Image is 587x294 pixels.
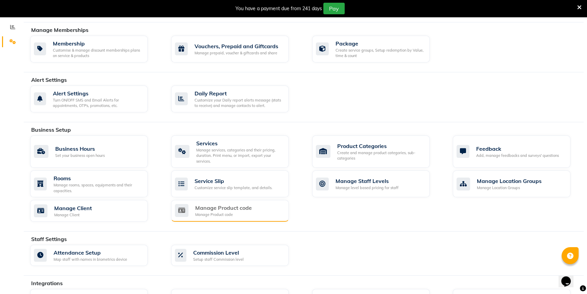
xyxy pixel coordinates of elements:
[195,212,252,218] div: Manage Product code
[171,245,302,266] a: Commission LevelSetup staff Commission level
[336,185,399,191] div: Manage level based pricing for staff
[54,257,127,262] div: Map staff with names in biometrics device
[453,170,584,197] a: Manage Location GroupsManage Location Groups
[195,185,272,191] div: Customize service slip template, and details.
[323,3,345,14] button: Pay
[195,177,272,185] div: Service Slip
[196,139,283,147] div: Services
[193,249,244,257] div: Commission Level
[453,135,584,168] a: FeedbackAdd, manage feedbacks and surveys' questions
[30,135,161,168] a: Business HoursSet your business open hours
[336,177,399,185] div: Manage Staff Levels
[312,135,443,168] a: Product CategoriesCreate and manage product categories, sub-categories
[171,170,302,197] a: Service SlipCustomize service slip template, and details.
[54,174,142,182] div: Rooms
[195,89,283,97] div: Daily Report
[171,135,302,168] a: ServicesManage services, categories and their pricing, duration. Print menu, or import, export yo...
[195,42,278,50] div: Vouchers, Prepaid and Giftcards
[30,86,161,112] a: Alert SettingsTurn ON/OFF SMS and Email Alerts for appointments, OTPs, promotions, etc.
[477,185,542,191] div: Manage Location Groups
[171,36,302,62] a: Vouchers, Prepaid and GiftcardsManage prepaid, voucher & giftcards and share
[55,153,105,159] div: Set your business open hours
[30,245,161,266] a: Attendance SetupMap staff with names in biometrics device
[30,170,161,197] a: RoomsManage rooms, spaces, equipments and their capacities.
[171,200,302,222] a: Manage Product codeManage Product code
[336,48,424,59] div: Create service groups, Setup redemption by Value, time & count
[476,153,559,159] div: Add, manage feedbacks and surveys' questions
[195,204,252,212] div: Manage Product code
[196,147,283,164] div: Manage services, categories and their pricing, duration. Print menu, or import, export your servi...
[54,212,92,218] div: Manage Client
[53,89,142,97] div: Alert Settings
[337,142,424,150] div: Product Categories
[30,36,161,62] a: MembershipCustomise & manage discount memberships plans on service & products
[54,182,142,194] div: Manage rooms, spaces, equipments and their capacities.
[53,48,142,59] div: Customise & manage discount memberships plans on service & products
[195,50,278,56] div: Manage prepaid, voucher & giftcards and share
[53,39,142,48] div: Membership
[336,39,424,48] div: Package
[30,200,161,222] a: Manage ClientManage Client
[559,267,580,287] iframe: chat widget
[193,257,244,262] div: Setup staff Commission level
[476,145,559,153] div: Feedback
[53,97,142,109] div: Turn ON/OFF SMS and Email Alerts for appointments, OTPs, promotions, etc.
[337,150,424,161] div: Create and manage product categories, sub-categories
[195,97,283,109] div: Customize your Daily report alerts message (stats to receive) and manage contacts to alert.
[54,204,92,212] div: Manage Client
[55,145,105,153] div: Business Hours
[171,86,302,112] a: Daily ReportCustomize your Daily report alerts message (stats to receive) and manage contacts to ...
[312,170,443,197] a: Manage Staff LevelsManage level based pricing for staff
[477,177,542,185] div: Manage Location Groups
[54,249,127,257] div: Attendance Setup
[236,5,322,12] div: You have a payment due from 241 days
[312,36,443,62] a: PackageCreate service groups, Setup redemption by Value, time & count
